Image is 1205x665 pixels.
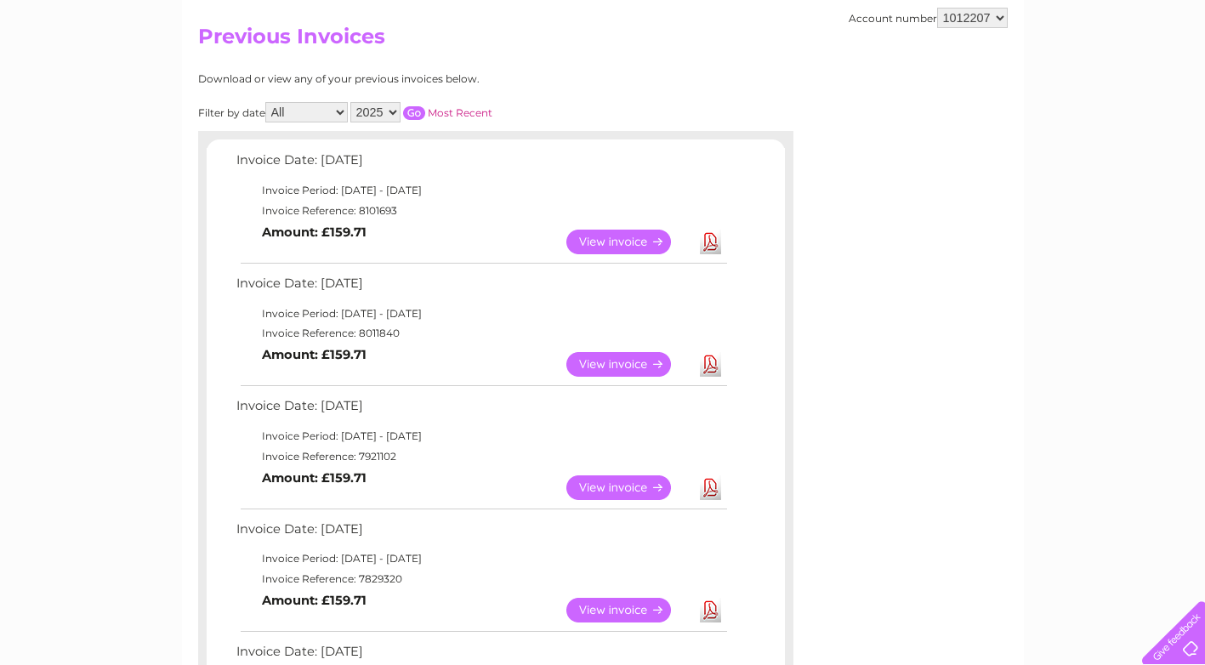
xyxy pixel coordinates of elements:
[232,518,730,549] td: Invoice Date: [DATE]
[202,9,1005,82] div: Clear Business is a trading name of Verastar Limited (registered in [GEOGRAPHIC_DATA] No. 3667643...
[566,475,691,500] a: View
[262,470,367,486] b: Amount: £159.71
[232,323,730,344] td: Invoice Reference: 8011840
[232,304,730,324] td: Invoice Period: [DATE] - [DATE]
[1057,72,1082,85] a: Blog
[232,446,730,467] td: Invoice Reference: 7921102
[232,548,730,569] td: Invoice Period: [DATE] - [DATE]
[700,352,721,377] a: Download
[1092,72,1134,85] a: Contact
[566,598,691,622] a: View
[198,102,645,122] div: Filter by date
[262,593,367,608] b: Amount: £159.71
[884,9,1002,30] a: 0333 014 3131
[232,569,730,589] td: Invoice Reference: 7829320
[906,72,938,85] a: Water
[232,272,730,304] td: Invoice Date: [DATE]
[262,225,367,240] b: Amount: £159.71
[262,347,367,362] b: Amount: £159.71
[198,25,1008,57] h2: Previous Invoices
[43,44,129,96] img: logo.png
[566,352,691,377] a: View
[700,598,721,622] a: Download
[849,8,1008,28] div: Account number
[996,72,1047,85] a: Telecoms
[232,201,730,221] td: Invoice Reference: 8101693
[700,475,721,500] a: Download
[232,149,730,180] td: Invoice Date: [DATE]
[232,426,730,446] td: Invoice Period: [DATE] - [DATE]
[232,395,730,426] td: Invoice Date: [DATE]
[948,72,986,85] a: Energy
[566,230,691,254] a: View
[1149,72,1189,85] a: Log out
[428,106,492,119] a: Most Recent
[198,73,645,85] div: Download or view any of your previous invoices below.
[700,230,721,254] a: Download
[232,180,730,201] td: Invoice Period: [DATE] - [DATE]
